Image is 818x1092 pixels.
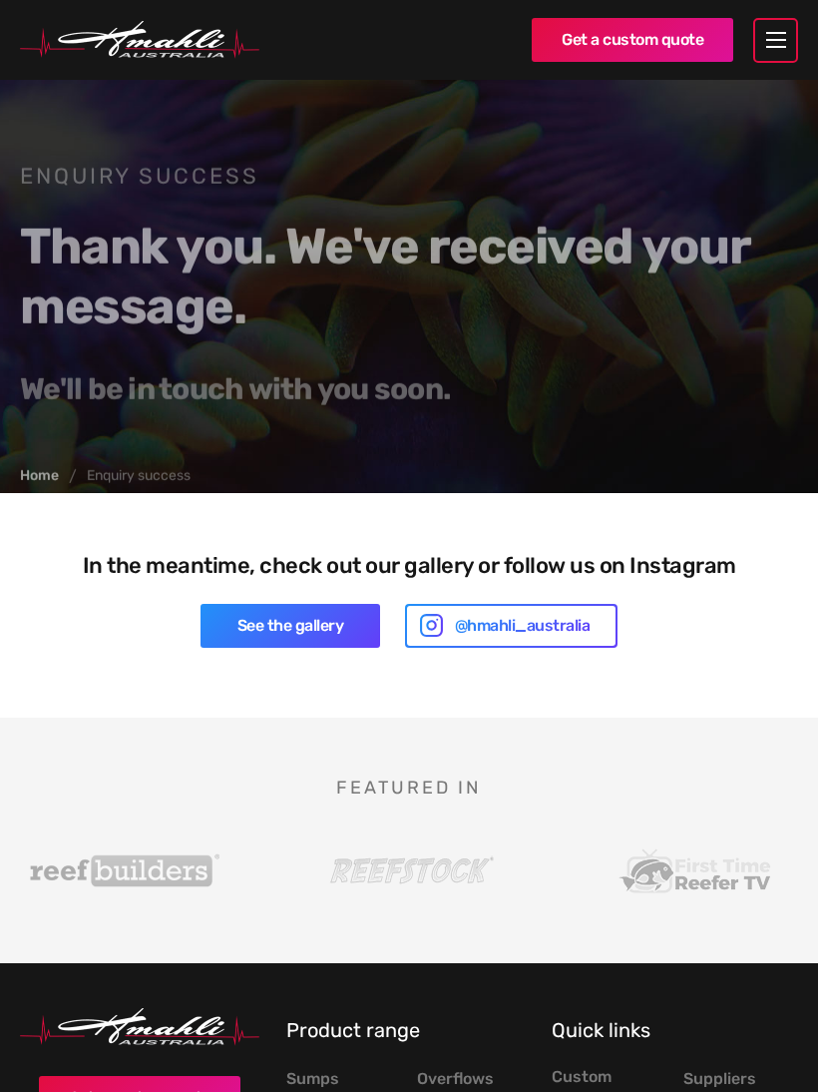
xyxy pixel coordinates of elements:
h5: Quick links [552,1018,798,1042]
h4: In the meantime, check out our gallery or follow us on Instagram [83,553,736,579]
a: home [20,21,512,59]
div: Enquiry success [87,469,191,483]
a: Get a custom quote [532,18,733,62]
img: Hmahli Australia Logo [20,1008,259,1046]
h3: We'll be in touch with you soon. [20,371,788,407]
a: Sumps [286,1069,339,1089]
a: Home [20,469,59,483]
h5: Featured in [20,778,798,799]
a: Overflows [417,1069,494,1089]
div: menu [753,18,798,63]
img: Hmahli Australia Logo [20,21,259,59]
h2: Thank you. We've received your message. [20,217,788,336]
img: Reefstock [314,853,504,888]
img: Reef Builders [30,853,219,888]
h5: Product range [286,1018,533,1042]
a: See the gallery [201,604,380,648]
img: First Time Reefer TV [599,848,788,893]
a: @hmahli_australia [405,604,618,648]
h1: Enquiry Success [20,162,788,192]
a: Suppliers [683,1069,756,1089]
div: @hmahli_australia [455,614,591,638]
